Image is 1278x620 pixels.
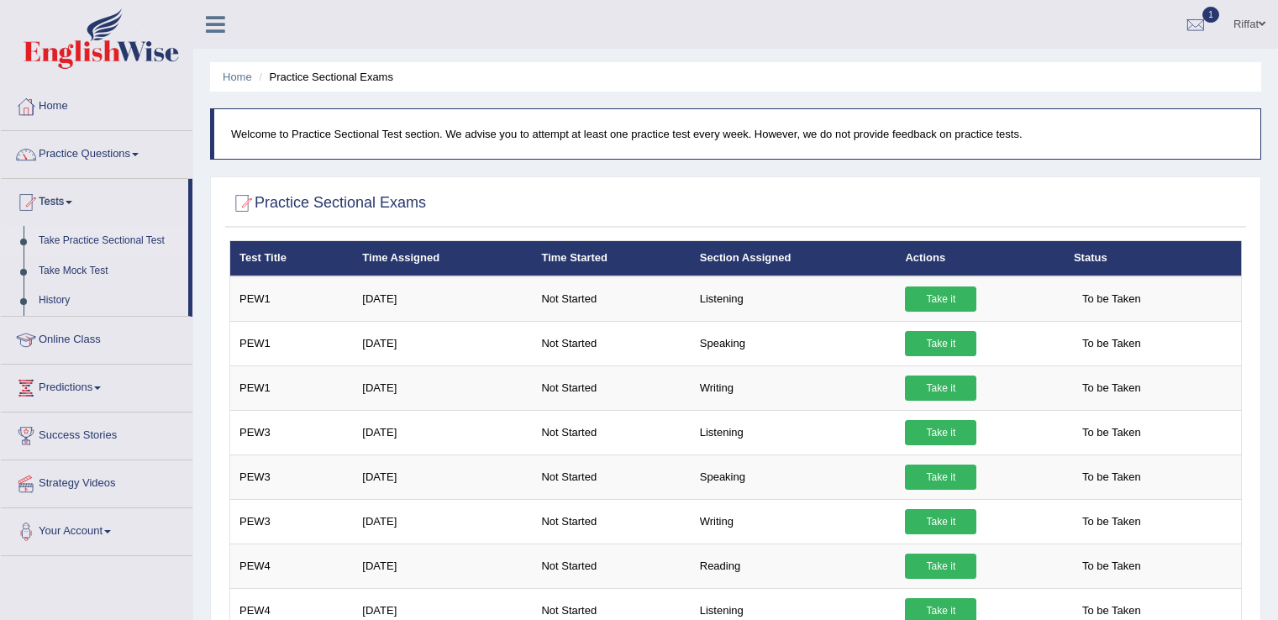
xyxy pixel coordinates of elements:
[1,365,192,407] a: Predictions
[1,460,192,502] a: Strategy Videos
[905,554,976,579] a: Take it
[532,276,690,322] td: Not Started
[223,71,252,83] a: Home
[691,241,897,276] th: Section Assigned
[532,454,690,499] td: Not Started
[1,508,192,550] a: Your Account
[905,286,976,312] a: Take it
[691,499,897,544] td: Writing
[230,241,354,276] th: Test Title
[1074,509,1149,534] span: To be Taken
[31,226,188,256] a: Take Practice Sectional Test
[353,454,532,499] td: [DATE]
[896,241,1064,276] th: Actions
[353,544,532,588] td: [DATE]
[532,321,690,365] td: Not Started
[905,376,976,401] a: Take it
[31,286,188,316] a: History
[1,83,192,125] a: Home
[230,454,354,499] td: PEW3
[229,191,426,216] h2: Practice Sectional Exams
[230,276,354,322] td: PEW1
[1202,7,1219,23] span: 1
[905,465,976,490] a: Take it
[31,256,188,286] a: Take Mock Test
[532,499,690,544] td: Not Started
[353,410,532,454] td: [DATE]
[255,69,393,85] li: Practice Sectional Exams
[353,365,532,410] td: [DATE]
[1065,241,1242,276] th: Status
[905,420,976,445] a: Take it
[1,412,192,454] a: Success Stories
[1074,465,1149,490] span: To be Taken
[1,131,192,173] a: Practice Questions
[353,241,532,276] th: Time Assigned
[905,331,976,356] a: Take it
[691,410,897,454] td: Listening
[353,321,532,365] td: [DATE]
[1074,331,1149,356] span: To be Taken
[532,365,690,410] td: Not Started
[1,317,192,359] a: Online Class
[1074,420,1149,445] span: To be Taken
[1,179,188,221] a: Tests
[230,410,354,454] td: PEW3
[230,499,354,544] td: PEW3
[691,276,897,322] td: Listening
[353,499,532,544] td: [DATE]
[1074,376,1149,401] span: To be Taken
[691,321,897,365] td: Speaking
[532,410,690,454] td: Not Started
[691,544,897,588] td: Reading
[230,321,354,365] td: PEW1
[532,544,690,588] td: Not Started
[353,276,532,322] td: [DATE]
[905,509,976,534] a: Take it
[230,365,354,410] td: PEW1
[691,365,897,410] td: Writing
[532,241,690,276] th: Time Started
[1074,554,1149,579] span: To be Taken
[230,544,354,588] td: PEW4
[231,126,1244,142] p: Welcome to Practice Sectional Test section. We advise you to attempt at least one practice test e...
[1074,286,1149,312] span: To be Taken
[691,454,897,499] td: Speaking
